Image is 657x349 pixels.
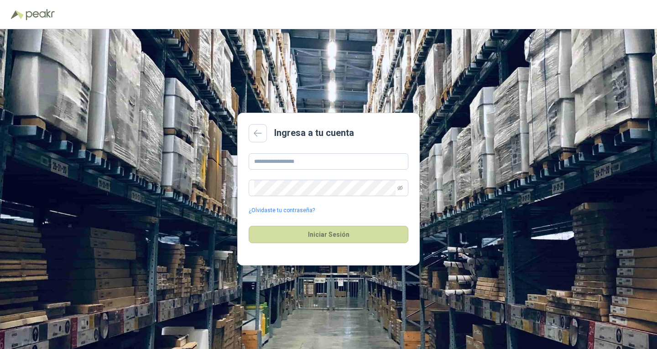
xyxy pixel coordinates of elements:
[397,185,403,191] span: eye-invisible
[26,9,55,20] img: Peakr
[249,206,315,215] a: ¿Olvidaste tu contraseña?
[249,226,408,243] button: Iniciar Sesión
[11,10,24,19] img: Logo
[274,126,354,140] h2: Ingresa a tu cuenta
